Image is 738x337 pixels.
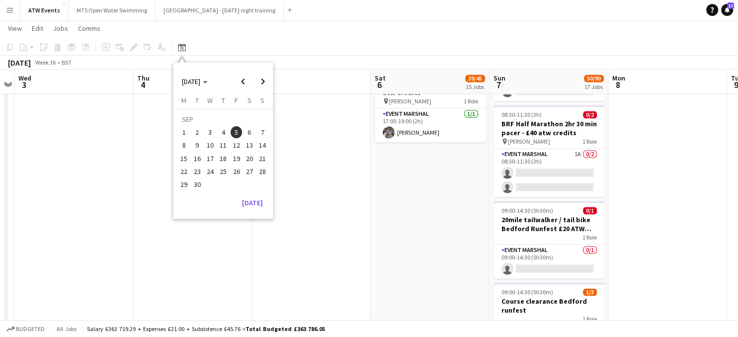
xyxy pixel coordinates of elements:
[493,201,605,278] app-job-card: 09:00-14:30 (5h30m)0/120mile tailwalker / tail bike Bedford Runfest £20 ATW credits per hour1 Rol...
[178,73,212,90] button: Choose month and year
[375,65,486,142] div: 17:00-19:00 (2h)1/1BRF 10k 75 min pacer - £40 atw credits [PERSON_NAME]1 RoleEvent Marshal1/117:0...
[244,153,255,165] span: 20
[204,152,217,165] button: 17-09-2025
[177,178,190,191] button: 29-09-2025
[244,140,255,152] span: 13
[493,297,605,315] h3: Course clearance Bedford runfest
[190,178,203,191] button: 30-09-2025
[191,126,203,138] span: 2
[177,113,269,126] td: SEP
[191,153,203,165] span: 16
[16,326,45,333] span: Budgeted
[32,24,43,33] span: Edit
[244,166,255,177] span: 27
[508,138,550,145] span: [PERSON_NAME]
[464,97,478,105] span: 1 Role
[49,22,72,35] a: Jobs
[583,207,597,214] span: 0/1
[584,75,604,82] span: 50/90
[466,83,485,90] div: 15 Jobs
[493,149,605,197] app-card-role: Event Marshal1A0/208:30-11:30 (3h)
[375,108,486,142] app-card-role: Event Marshal1/117:00-19:00 (2h)[PERSON_NAME]
[178,153,190,165] span: 15
[5,324,46,335] button: Budgeted
[256,152,269,165] button: 21-09-2025
[612,74,625,83] span: Mon
[375,74,386,83] span: Sat
[243,139,256,152] button: 13-09-2025
[501,111,542,118] span: 08:30-11:30 (3h)
[389,97,431,105] span: [PERSON_NAME]
[256,165,269,178] button: 28-09-2025
[190,139,203,152] button: 09-09-2025
[230,139,243,152] button: 12-09-2025
[501,288,553,296] span: 09:00-14:30 (5h30m)
[727,2,734,9] span: 17
[191,140,203,152] span: 9
[28,22,47,35] a: Edit
[373,79,386,90] span: 6
[583,288,597,296] span: 1/3
[230,152,243,165] button: 19-09-2025
[62,59,72,66] div: BST
[217,126,229,138] span: 4
[246,325,325,333] span: Total Budgeted £363 786.05
[222,96,225,105] span: T
[55,325,79,333] span: All jobs
[190,165,203,178] button: 23-09-2025
[230,165,243,178] button: 26-09-2025
[238,195,267,211] button: [DATE]
[256,139,269,152] button: 14-09-2025
[231,126,243,138] span: 5
[583,111,597,118] span: 0/2
[207,96,213,105] span: W
[582,234,597,241] span: 1 Role
[191,166,203,177] span: 23
[256,166,268,177] span: 28
[69,0,156,20] button: MTS Open Water Swimming
[231,153,243,165] span: 19
[78,24,100,33] span: Comms
[204,165,217,178] button: 24-09-2025
[204,166,216,177] span: 24
[256,126,269,139] button: 07-09-2025
[87,325,325,333] div: Salary £363 719.29 + Expenses £21.00 + Subsistence £45.76 =
[584,83,603,90] div: 17 Jobs
[256,140,268,152] span: 14
[235,96,238,105] span: F
[204,139,217,152] button: 10-09-2025
[33,59,58,66] span: Week 36
[18,74,31,83] span: Wed
[4,22,26,35] a: View
[260,96,264,105] span: S
[190,126,203,139] button: 02-09-2025
[177,139,190,152] button: 08-09-2025
[137,74,150,83] span: Thu
[191,178,203,190] span: 30
[244,126,255,138] span: 6
[181,96,186,105] span: M
[217,153,229,165] span: 18
[243,152,256,165] button: 20-09-2025
[243,165,256,178] button: 27-09-2025
[582,315,597,323] span: 1 Role
[256,153,268,165] span: 21
[217,140,229,152] span: 11
[721,4,733,16] a: 17
[501,207,553,214] span: 09:00-14:30 (5h30m)
[178,166,190,177] span: 22
[230,126,243,139] button: 05-09-2025
[178,178,190,190] span: 29
[217,152,230,165] button: 18-09-2025
[493,105,605,197] app-job-card: 08:30-11:30 (3h)0/2BRF Half Marathon 2hr 30 min pacer - £40 atw credits [PERSON_NAME]1 RoleEvent ...
[195,96,199,105] span: T
[204,126,217,139] button: 03-09-2025
[217,126,230,139] button: 04-09-2025
[178,126,190,138] span: 1
[178,140,190,152] span: 8
[217,139,230,152] button: 11-09-2025
[247,96,251,105] span: S
[53,24,68,33] span: Jobs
